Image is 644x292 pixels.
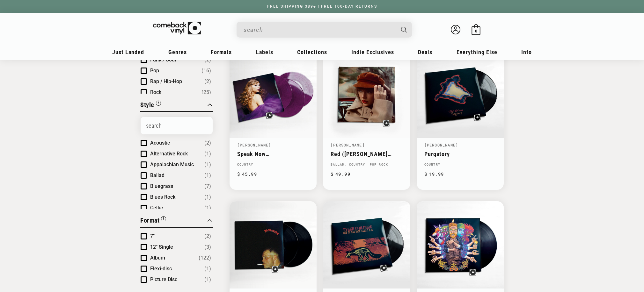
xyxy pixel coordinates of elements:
span: Funk / Soul [150,57,176,63]
span: Genres [168,49,187,55]
span: Rap / Hip-Hop [150,78,182,84]
a: [PERSON_NAME] [424,142,458,147]
button: Filter by Format [140,216,166,227]
div: Search [237,22,412,38]
span: Deals [418,49,432,55]
span: 7" [150,233,155,239]
span: 12" Single [150,244,173,250]
a: Speak Now ([PERSON_NAME] Version) [237,151,309,157]
span: Pop [150,68,159,74]
span: Number of products: (1) [204,276,211,283]
span: Number of products: (7) [204,182,211,190]
span: Picture Disc [150,276,177,282]
span: Collections [297,49,327,55]
span: Ballad [150,172,165,178]
span: Formats [211,49,232,55]
span: Acoustic [150,140,170,146]
span: Blues Rock [150,194,175,200]
span: Number of products: (1) [204,265,211,273]
span: Number of products: (122) [199,254,211,262]
span: Everything Else [457,49,497,55]
span: Number of products: (1) [204,204,211,212]
span: Number of products: (1) [204,161,211,168]
span: Number of products: (2) [204,78,211,85]
span: Indie Exclusives [351,49,394,55]
span: Number of products: (1) [204,172,211,179]
span: Number of products: (2) [204,139,211,147]
span: Style [140,101,154,109]
a: FREE SHIPPING $89+ | FREE 100-DAY RETURNS [261,4,384,9]
span: Labels [256,49,273,55]
span: Celtic [150,205,163,211]
a: Red ([PERSON_NAME] Version) [331,151,402,157]
button: Search [396,22,413,38]
input: When autocomplete results are available use up and down arrows to review and enter to select [244,23,395,36]
a: [PERSON_NAME] [331,142,365,147]
span: Number of products: (25) [201,89,211,96]
input: Search Options [141,117,213,134]
span: Bluegrass [150,183,173,189]
span: Flexi-disc [150,266,172,272]
span: Number of products: (3) [204,243,211,251]
span: Number of products: (16) [201,67,211,75]
button: Filter by Style [140,100,161,111]
span: Number of products: (2) [204,232,211,240]
span: 0 [475,29,477,33]
span: Appalachian Music [150,161,194,167]
span: Just Landed [112,49,144,55]
span: Alternative Rock [150,151,188,157]
a: [PERSON_NAME] [237,142,271,147]
span: Format [140,217,159,224]
span: Info [521,49,532,55]
span: Number of products: (1) [204,150,211,158]
span: Rock [150,89,161,95]
a: Purgatory [424,151,496,157]
span: Album [150,255,165,261]
span: Number of products: (1) [204,193,211,201]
